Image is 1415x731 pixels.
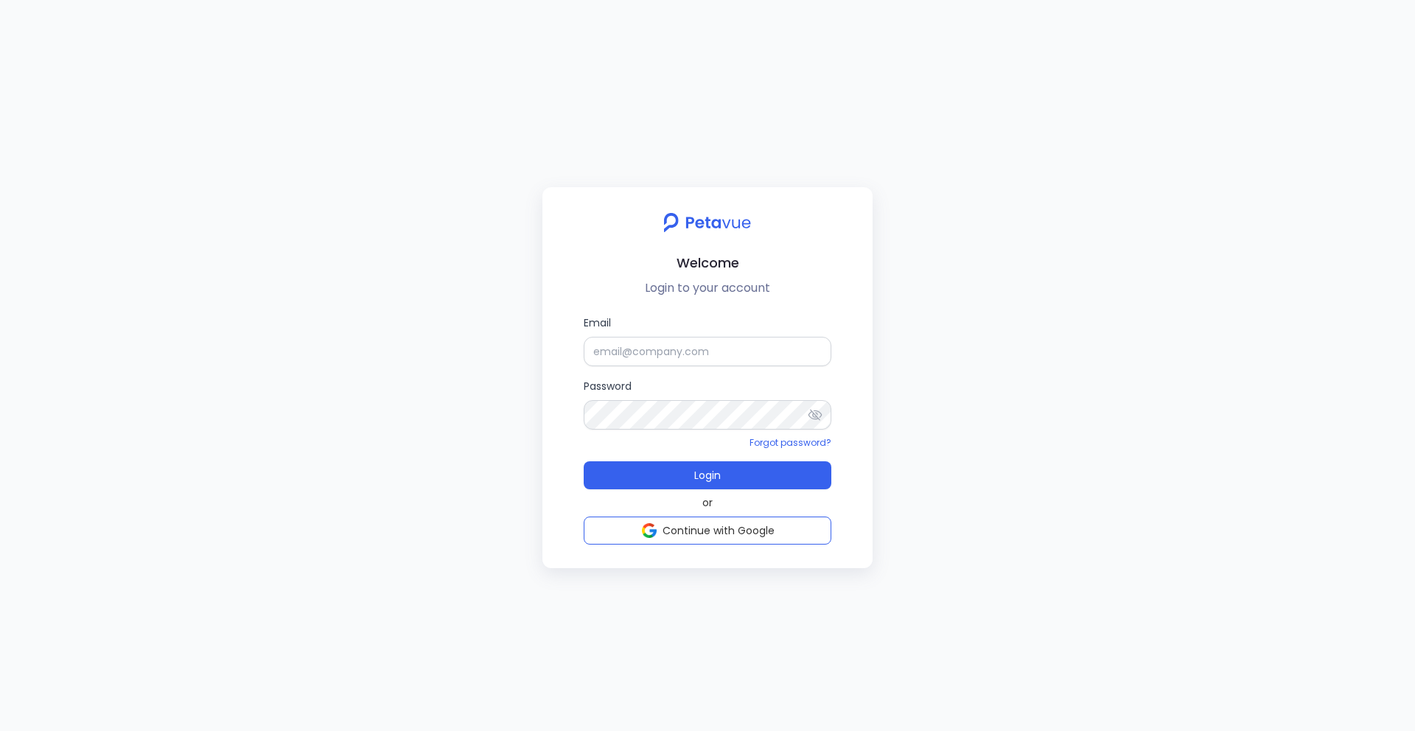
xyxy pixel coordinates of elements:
input: Password [584,400,831,430]
button: Login [584,461,831,489]
label: Password [584,378,831,430]
button: Continue with Google [584,517,831,545]
input: Email [584,337,831,366]
p: Login to your account [554,279,861,297]
label: Email [584,315,831,366]
span: Login [694,468,721,483]
span: or [702,495,713,511]
h2: Welcome [554,252,861,273]
img: petavue logo [654,205,761,240]
span: Continue with Google [663,523,775,538]
a: Forgot password? [750,436,831,449]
